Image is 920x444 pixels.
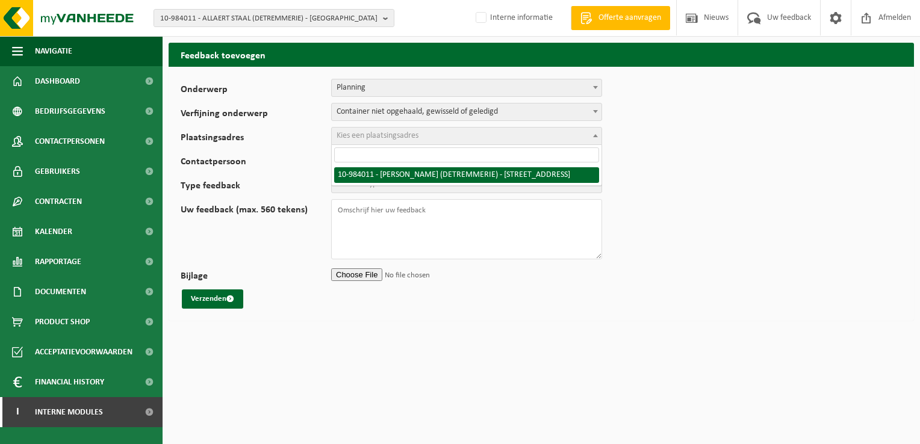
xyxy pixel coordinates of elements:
label: Uw feedback (max. 560 tekens) [181,205,331,259]
span: Interne modules [35,397,103,427]
span: Offerte aanvragen [595,12,664,24]
span: Bedrijfsgegevens [35,96,105,126]
label: Type feedback [181,181,331,193]
span: Documenten [35,277,86,307]
span: Contracten [35,187,82,217]
label: Contactpersoon [181,157,331,169]
span: Navigatie [35,36,72,66]
span: Kalender [35,217,72,247]
span: Container niet opgehaald, gewisseld of geledigd [331,103,602,121]
h2: Feedback toevoegen [169,43,914,66]
span: 10-984011 - ALLAERT STAAL (DETREMMERIE) - [GEOGRAPHIC_DATA] [160,10,378,28]
a: Offerte aanvragen [571,6,670,30]
label: Verfijning onderwerp [181,109,331,121]
span: Acceptatievoorwaarden [35,337,132,367]
span: Planning [331,79,602,97]
span: Container niet opgehaald, gewisseld of geledigd [332,103,601,120]
button: Verzenden [182,289,243,309]
span: Dashboard [35,66,80,96]
span: I [12,397,23,427]
span: Product Shop [35,307,90,337]
label: Onderwerp [181,85,331,97]
li: 10-984011 - [PERSON_NAME] (DETREMMERIE) - [STREET_ADDRESS] [334,167,599,183]
span: Gebruikers [35,156,80,187]
label: Bijlage [181,271,331,283]
span: Contactpersonen [35,126,105,156]
span: Kies een plaatsingsadres [337,131,418,140]
label: Plaatsingsadres [181,133,331,145]
span: Planning [332,79,601,96]
label: Interne informatie [473,9,553,27]
span: Rapportage [35,247,81,277]
span: Financial History [35,367,104,397]
button: 10-984011 - ALLAERT STAAL (DETREMMERIE) - [GEOGRAPHIC_DATA] [154,9,394,27]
